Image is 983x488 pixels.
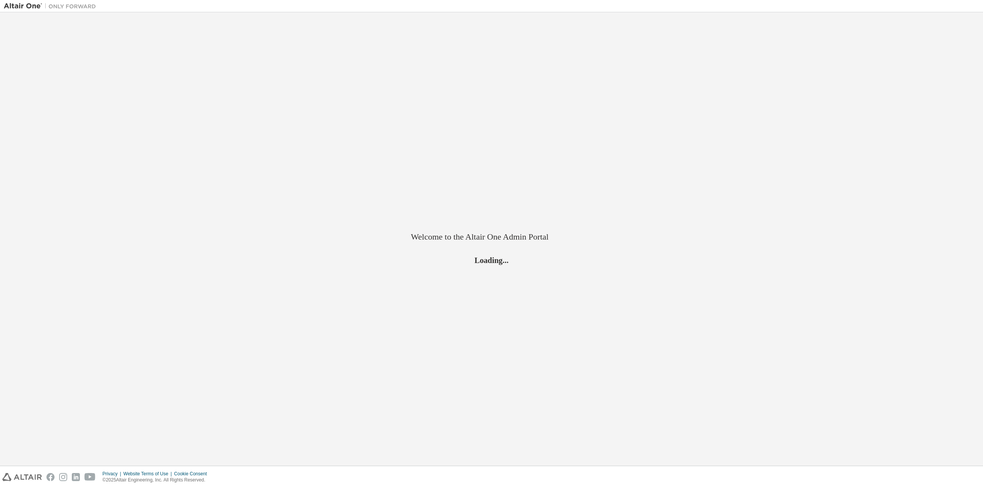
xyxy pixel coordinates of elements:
h2: Welcome to the Altair One Admin Portal [411,232,572,242]
img: altair_logo.svg [2,473,42,481]
div: Website Terms of Use [123,471,174,477]
img: Altair One [4,2,100,10]
h2: Loading... [411,255,572,265]
div: Privacy [103,471,123,477]
div: Cookie Consent [174,471,211,477]
img: instagram.svg [59,473,67,481]
img: youtube.svg [84,473,96,481]
img: facebook.svg [46,473,55,481]
img: linkedin.svg [72,473,80,481]
p: © 2025 Altair Engineering, Inc. All Rights Reserved. [103,477,212,483]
